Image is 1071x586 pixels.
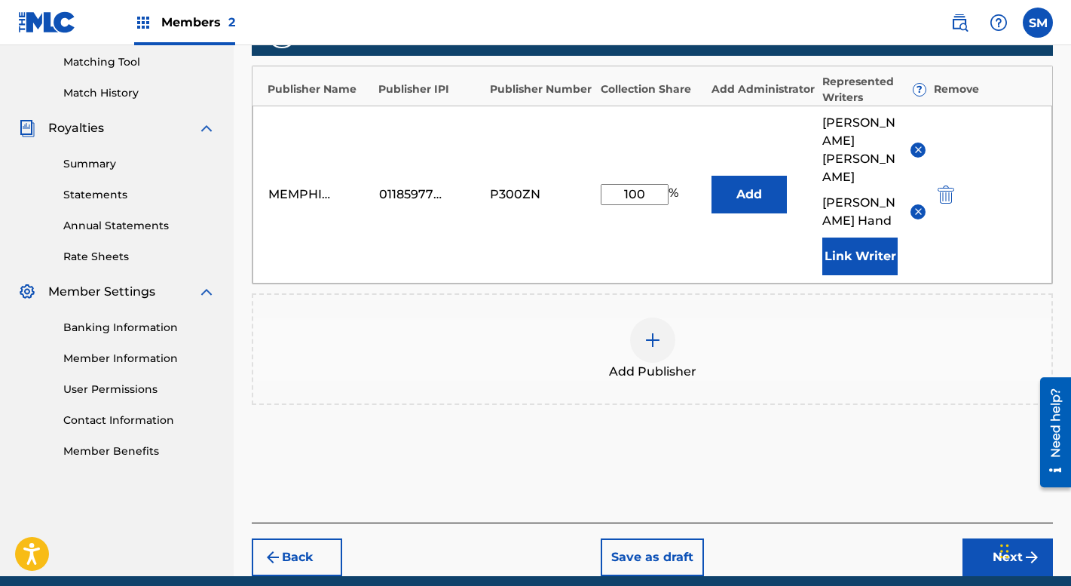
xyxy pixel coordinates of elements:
a: Contact Information [63,413,216,428]
iframe: Resource Center [1029,371,1071,492]
button: Add [711,176,787,213]
img: 12a2ab48e56ec057fbd8.svg [938,186,954,204]
div: Represented Writers [822,74,926,106]
span: 2 [228,15,235,29]
span: [PERSON_NAME] Hand [822,194,899,230]
a: Member Information [63,351,216,367]
span: % [669,184,682,205]
span: Royalties [48,119,104,137]
img: expand [197,283,216,301]
img: search [950,14,968,32]
img: Member Settings [18,283,36,301]
span: Members [161,14,235,31]
a: User Permissions [63,382,216,397]
div: Add Administrator [711,81,815,97]
span: Add Publisher [609,363,696,381]
img: Royalties [18,119,36,137]
div: Help [984,8,1014,38]
img: expand [197,119,216,137]
img: 7ee5dd4eb1f8a8e3ef2f.svg [264,548,282,566]
span: Member Settings [48,283,155,301]
div: Publisher Number [490,81,593,97]
a: Member Benefits [63,443,216,459]
div: Publisher Name [268,81,371,97]
a: Public Search [944,8,975,38]
span: ? [913,84,926,96]
img: remove-from-list-button [913,144,924,155]
button: Link Writer [822,238,898,275]
div: Collection Share [601,81,704,97]
a: Matching Tool [63,54,216,70]
img: MLC Logo [18,11,76,33]
div: Drag [1000,529,1009,574]
a: Banking Information [63,320,216,336]
a: Statements [63,187,216,203]
img: add [644,331,662,349]
button: Back [252,538,342,576]
iframe: Chat Widget [996,514,1071,586]
div: Remove [934,81,1037,97]
button: Save as draft [601,538,704,576]
div: Publisher IPI [378,81,482,97]
div: User Menu [1023,8,1053,38]
button: Next [962,538,1053,576]
a: Summary [63,156,216,172]
img: Top Rightsholders [134,14,152,32]
a: Match History [63,85,216,101]
img: help [990,14,1008,32]
img: remove-from-list-button [913,206,924,217]
a: Rate Sheets [63,249,216,265]
a: Annual Statements [63,218,216,234]
span: [PERSON_NAME] [PERSON_NAME] [822,114,899,186]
